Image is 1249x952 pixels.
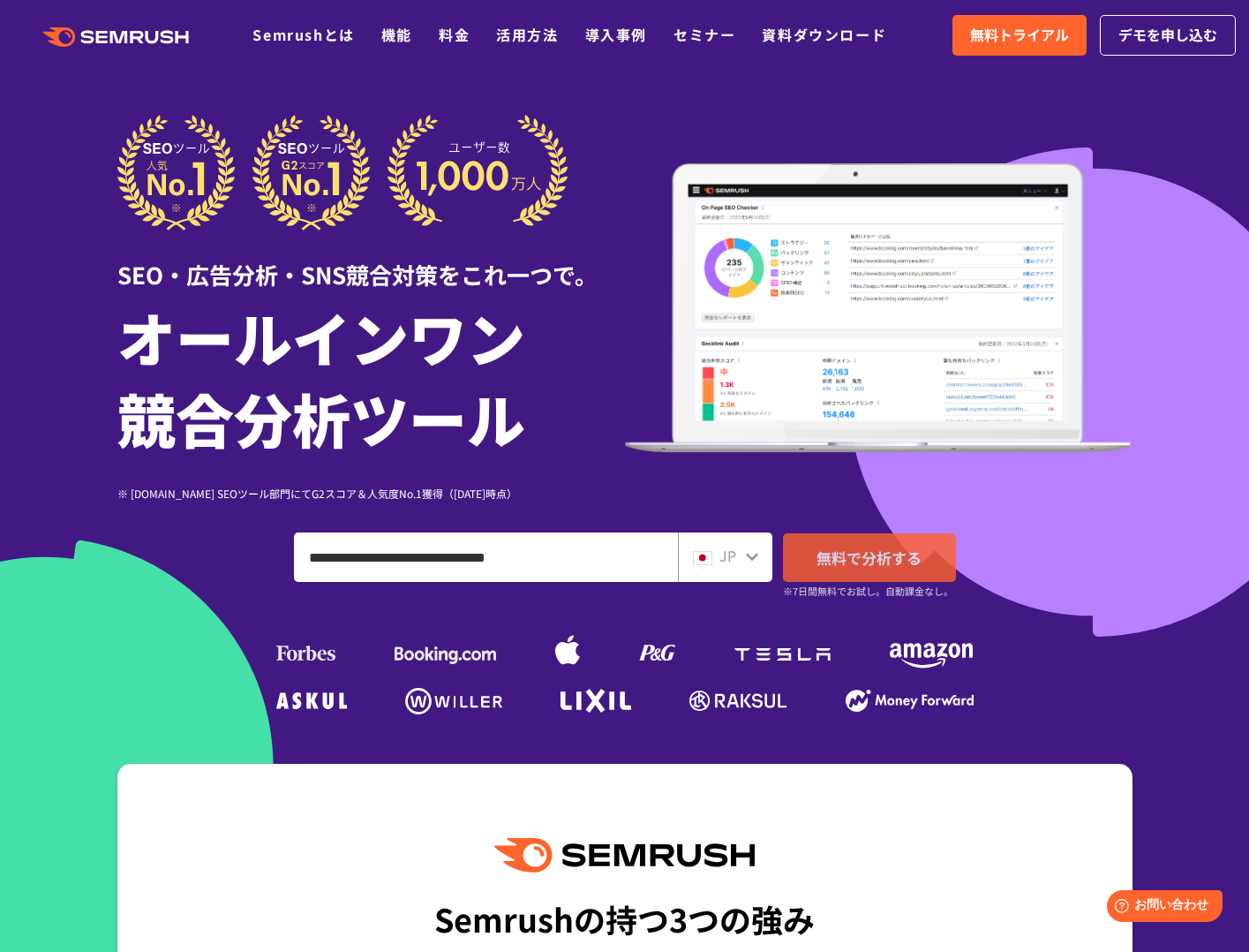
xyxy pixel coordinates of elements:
[816,547,922,569] span: 無料で分析する
[783,533,956,582] a: 無料で分析する
[439,24,470,45] a: 料金
[494,838,754,873] img: Semrush
[381,24,412,45] a: 機能
[1118,24,1217,47] span: デモを申し込む
[719,545,736,566] span: JP
[783,583,953,600] small: ※7日間無料でお試し。自動課金なし。
[252,24,354,45] a: Semrushとは
[1092,883,1230,933] iframe: Help widget launcher
[952,15,1087,56] a: 無料トライアル
[117,230,625,291] div: SEO・広告分析・SNS競合対策をこれ一つで。
[295,533,677,581] input: ドメイン、キーワードまたはURLを入力してください
[496,24,558,45] a: 活用方法
[117,485,625,502] div: ※ [DOMAIN_NAME] SEOツール部門にてG2スコア＆人気度No.1獲得（[DATE]時点）
[970,24,1069,47] span: 無料トライアル
[585,24,647,45] a: 導入事例
[434,886,815,951] div: Semrushの持つ3つの強み
[117,296,625,458] h1: オールインワン 競合分析ツール
[1100,15,1236,56] a: デモを申し込む
[673,24,735,45] a: セミナー
[762,24,886,45] a: 資料ダウンロード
